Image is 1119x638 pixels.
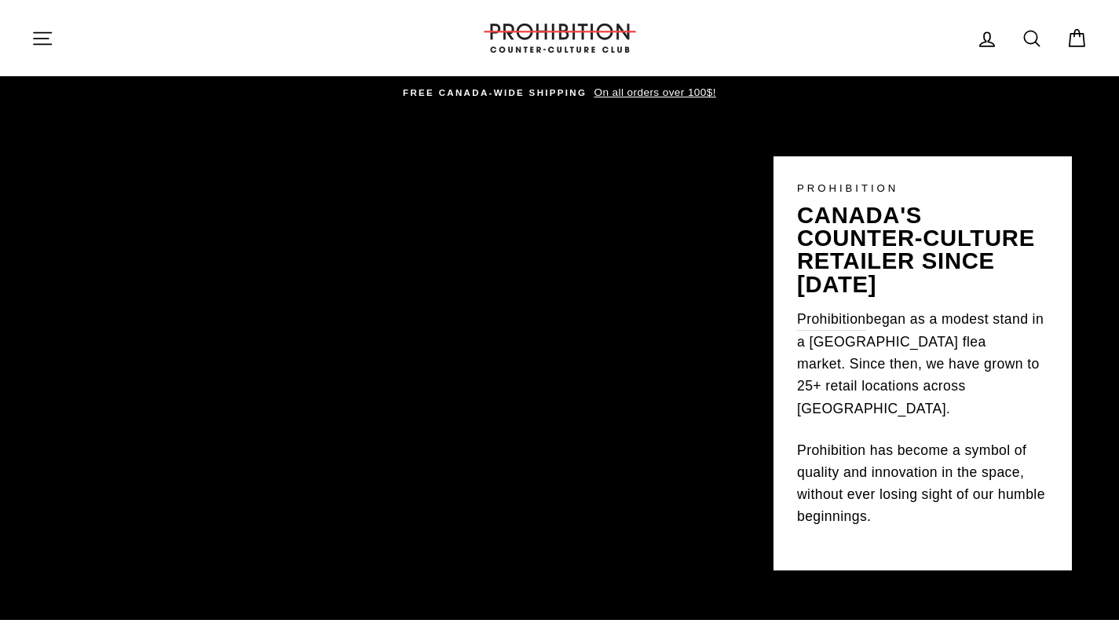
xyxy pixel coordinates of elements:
p: Prohibition has become a symbol of quality and innovation in the space, without ever losing sight... [797,439,1048,528]
p: canada's counter-culture retailer since [DATE] [797,204,1048,296]
p: PROHIBITION [797,180,1048,196]
span: On all orders over 100$! [590,86,715,98]
img: PROHIBITION COUNTER-CULTURE CLUB [481,24,638,53]
p: began as a modest stand in a [GEOGRAPHIC_DATA] flea market. Since then, we have grown to 25+ reta... [797,308,1048,420]
span: FREE CANADA-WIDE SHIPPING [403,88,587,97]
a: Prohibition [797,308,866,331]
a: FREE CANADA-WIDE SHIPPING On all orders over 100$! [35,84,1084,101]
